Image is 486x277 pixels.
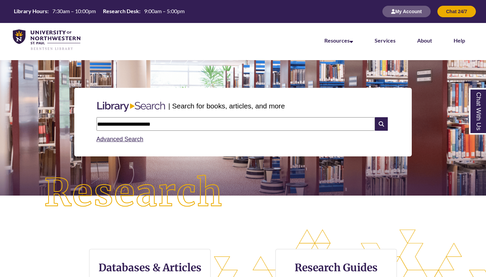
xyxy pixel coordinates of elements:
[100,7,141,15] th: Research Desk:
[94,99,168,115] img: Libary Search
[324,37,353,44] a: Resources
[375,117,388,131] i: Search
[11,7,50,15] th: Library Hours:
[281,261,391,274] h3: Research Guides
[417,37,432,44] a: About
[437,8,476,14] a: Chat 24/7
[168,101,285,111] p: | Search for books, articles, and more
[382,8,431,14] a: My Account
[95,261,205,274] h3: Databases & Articles
[13,29,80,51] img: UNWSP Library Logo
[97,136,143,143] a: Advanced Search
[382,6,431,17] button: My Account
[454,37,465,44] a: Help
[144,8,185,14] span: 9:00am – 5:00pm
[437,6,476,17] button: Chat 24/7
[24,155,243,231] img: Research
[11,7,187,15] table: Hours Today
[375,37,396,44] a: Services
[52,8,96,14] span: 7:30am – 10:00pm
[11,7,187,16] a: Hours Today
